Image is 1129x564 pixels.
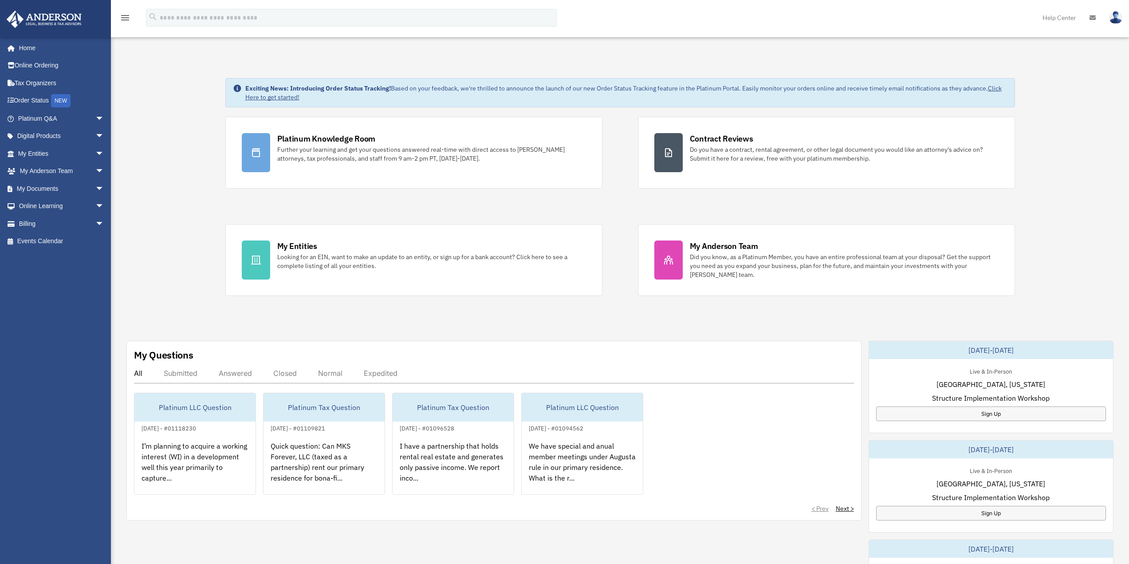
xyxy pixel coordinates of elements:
a: Click Here to get started! [245,84,1002,101]
a: Order StatusNEW [6,92,118,110]
span: [GEOGRAPHIC_DATA], [US_STATE] [936,379,1045,390]
div: I’m planning to acquire a working interest (WI) in a development well this year primarily to capt... [134,434,256,503]
a: Billingarrow_drop_down [6,215,118,233]
span: arrow_drop_down [95,127,113,146]
div: [DATE]-[DATE] [869,341,1113,359]
div: All [134,369,142,378]
div: Did you know, as a Platinum Member, you have an entire professional team at your disposal? Get th... [690,252,999,279]
span: arrow_drop_down [95,215,113,233]
span: arrow_drop_down [95,180,113,198]
div: Quick question: Can MKS Forever, LLC (taxed as a partnership) rent our primary residence for bona... [264,434,385,503]
div: Live & In-Person [963,465,1019,475]
a: Platinum Tax Question[DATE] - #01096528I have a partnership that holds rental real estate and gen... [392,393,514,495]
a: My Entitiesarrow_drop_down [6,145,118,162]
a: Sign Up [876,506,1106,521]
a: Platinum Q&Aarrow_drop_down [6,110,118,127]
a: menu [120,16,130,23]
a: Online Learningarrow_drop_down [6,197,118,215]
div: Expedited [364,369,397,378]
div: My Questions [134,348,193,362]
div: Platinum Knowledge Room [277,133,376,144]
div: Answered [219,369,252,378]
div: I have a partnership that holds rental real estate and generates only passive income. We report i... [393,434,514,503]
div: Normal [318,369,342,378]
div: Platinum LLC Question [522,393,643,422]
i: menu [120,12,130,23]
a: Events Calendar [6,233,118,250]
a: Tax Organizers [6,74,118,92]
div: [DATE] - #01094562 [522,423,590,432]
a: Online Ordering [6,57,118,75]
span: arrow_drop_down [95,162,113,181]
a: Contract Reviews Do you have a contract, rental agreement, or other legal document you would like... [638,117,1015,189]
a: Platinum Tax Question[DATE] - #01109821Quick question: Can MKS Forever, LLC (taxed as a partnersh... [263,393,385,495]
span: arrow_drop_down [95,110,113,128]
a: Platinum Knowledge Room Further your learning and get your questions answered real-time with dire... [225,117,602,189]
div: NEW [51,94,71,107]
div: Platinum LLC Question [134,393,256,422]
div: Live & In-Person [963,366,1019,375]
strong: Exciting News: Introducing Order Status Tracking! [245,84,391,92]
div: My Entities [277,241,317,252]
div: My Anderson Team [690,241,758,252]
a: My Entities Looking for an EIN, want to make an update to an entity, or sign up for a bank accoun... [225,224,602,296]
a: My Anderson Team Did you know, as a Platinum Member, you have an entire professional team at your... [638,224,1015,296]
i: search [148,12,158,22]
a: Digital Productsarrow_drop_down [6,127,118,145]
a: My Anderson Teamarrow_drop_down [6,162,118,180]
a: Next > [836,504,854,513]
div: Contract Reviews [690,133,753,144]
div: Closed [273,369,297,378]
div: [DATE] - #01096528 [393,423,461,432]
div: We have special and anual member meetings under Augusta rule in our primary residence. What is th... [522,434,643,503]
div: Further your learning and get your questions answered real-time with direct access to [PERSON_NAM... [277,145,586,163]
div: Looking for an EIN, want to make an update to an entity, or sign up for a bank account? Click her... [277,252,586,270]
a: Platinum LLC Question[DATE] - #01094562We have special and anual member meetings under Augusta ru... [521,393,643,495]
a: Sign Up [876,406,1106,421]
span: Structure Implementation Workshop [932,393,1050,403]
img: Anderson Advisors Platinum Portal [4,11,84,28]
span: [GEOGRAPHIC_DATA], [US_STATE] [936,478,1045,489]
div: [DATE] - #01118230 [134,423,203,432]
div: [DATE] - #01109821 [264,423,332,432]
a: My Documentsarrow_drop_down [6,180,118,197]
img: User Pic [1109,11,1122,24]
a: Home [6,39,113,57]
span: arrow_drop_down [95,197,113,216]
div: Platinum Tax Question [393,393,514,422]
div: [DATE]-[DATE] [869,540,1113,558]
a: Platinum LLC Question[DATE] - #01118230I’m planning to acquire a working interest (WI) in a devel... [134,393,256,495]
div: Based on your feedback, we're thrilled to announce the launch of our new Order Status Tracking fe... [245,84,1007,102]
div: Platinum Tax Question [264,393,385,422]
div: Submitted [164,369,197,378]
span: arrow_drop_down [95,145,113,163]
div: Do you have a contract, rental agreement, or other legal document you would like an attorney's ad... [690,145,999,163]
div: [DATE]-[DATE] [869,441,1113,458]
span: Structure Implementation Workshop [932,492,1050,503]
